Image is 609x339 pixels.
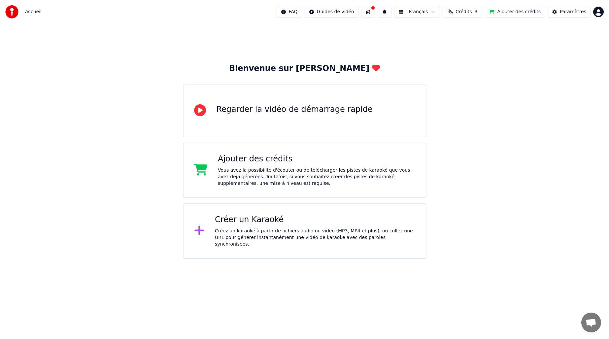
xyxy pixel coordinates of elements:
button: Guides de vidéo [305,6,358,18]
button: FAQ [277,6,302,18]
button: Paramètres [548,6,591,18]
span: Crédits [456,9,472,15]
div: Créez un karaoké à partir de fichiers audio ou vidéo (MP3, MP4 et plus), ou collez une URL pour g... [215,228,415,248]
button: Crédits3 [443,6,482,18]
nav: breadcrumb [25,9,42,15]
div: Ajouter des crédits [218,154,415,164]
div: Paramètres [560,9,586,15]
div: Bienvenue sur [PERSON_NAME] [229,63,380,74]
div: Regarder la vidéo de démarrage rapide [217,104,373,115]
div: Créer un Karaoké [215,215,415,225]
div: Vous avez la possibilité d'écouter ou de télécharger les pistes de karaoké que vous avez déjà gén... [218,167,415,187]
span: 3 [475,9,478,15]
button: Ajouter des crédits [485,6,545,18]
span: Accueil [25,9,42,15]
a: Ouvrir le chat [581,313,601,332]
img: youka [5,5,18,18]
